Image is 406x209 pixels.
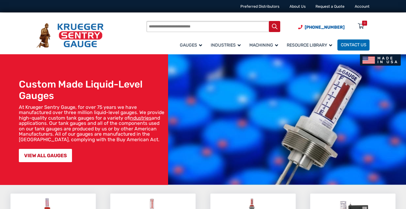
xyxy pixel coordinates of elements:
span: [PHONE_NUMBER] [305,25,345,30]
span: Machining [249,43,278,48]
a: Industries [207,39,246,51]
span: Gauges [180,43,202,48]
a: Preferred Distributors [240,4,279,9]
img: Made In USA [360,54,400,66]
a: Machining [246,39,283,51]
img: Krueger Sentry Gauge [36,23,104,48]
img: bg_hero_bannerksentry [168,54,406,185]
span: Contact Us [341,43,366,48]
a: Account [355,4,370,9]
span: Resource Library [287,43,332,48]
a: VIEW ALL GAUGES [19,149,72,162]
a: About Us [290,4,306,9]
span: Industries [211,43,241,48]
a: Gauges [176,39,207,51]
a: Request a Quote [315,4,345,9]
div: 0 [364,21,366,26]
a: Contact Us [337,39,370,51]
a: industries [130,115,151,121]
a: Resource Library [283,39,337,51]
h1: Custom Made Liquid-Level Gauges [19,79,165,102]
p: At Krueger Sentry Gauge, for over 75 years we have manufactured over three million liquid-level g... [19,104,165,142]
a: Phone Number (920) 434-8860 [298,24,345,31]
